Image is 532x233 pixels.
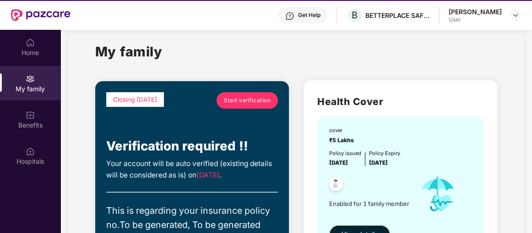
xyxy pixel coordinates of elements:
div: This is regarding your insurance policy no. To be generated, To be generated [106,204,278,232]
span: Closing [DATE] [113,96,157,103]
span: [DATE] [196,171,220,179]
img: New Pazcare Logo [11,9,71,21]
span: Enabled for 1 family member [329,199,413,208]
div: User [449,16,502,23]
span: B [352,10,358,21]
div: Your account will be auto verified (existing details will be considered as is) on . [106,158,278,181]
img: svg+xml;base64,PHN2ZyBpZD0iSGVscC0zMngzMiIgeG1sbnM9Imh0dHA6Ly93d3cudzMub3JnLzIwMDAvc3ZnIiB3aWR0aD... [285,11,294,21]
img: svg+xml;base64,PHN2ZyBpZD0iSG9tZSIgeG1sbnM9Imh0dHA6Ly93d3cudzMub3JnLzIwMDAvc3ZnIiB3aWR0aD0iMjAiIG... [26,38,35,47]
h1: My family [95,41,163,62]
div: Verification required !! [106,136,278,156]
a: Start verification [217,92,278,109]
img: svg+xml;base64,PHN2ZyB4bWxucz0iaHR0cDovL3d3dy53My5vcmcvMjAwMC9zdmciIHdpZHRoPSI0OC45NDMiIGhlaWdodD... [325,174,347,196]
div: cover [329,127,357,134]
span: ₹5 Lakhs [329,137,357,144]
span: [DATE] [369,159,388,166]
div: [PERSON_NAME] [449,7,502,16]
img: svg+xml;base64,PHN2ZyBpZD0iSG9zcGl0YWxzIiB4bWxucz0iaHR0cDovL3d3dy53My5vcmcvMjAwMC9zdmciIHdpZHRoPS... [26,147,35,156]
img: svg+xml;base64,PHN2ZyBpZD0iQmVuZWZpdHMiIHhtbG5zPSJodHRwOi8vd3d3LnczLm9yZy8yMDAwL3N2ZyIgd2lkdGg9Ij... [26,111,35,120]
div: Policy issued [329,150,361,157]
div: Policy Expiry [369,150,400,157]
div: BETTERPLACE SAFETY SOLUTIONS PRIVATE LIMITED [365,11,429,20]
h2: Health Cover [317,94,483,109]
img: svg+xml;base64,PHN2ZyBpZD0iRHJvcGRvd24tMzJ4MzIiIHhtbG5zPSJodHRwOi8vd3d3LnczLm9yZy8yMDAwL3N2ZyIgd2... [512,11,519,19]
img: icon [413,167,462,221]
span: [DATE] [329,159,348,166]
div: Get Help [298,11,320,19]
span: Start verification [224,96,271,105]
img: svg+xml;base64,PHN2ZyB3aWR0aD0iMjAiIGhlaWdodD0iMjAiIHZpZXdCb3g9IjAgMCAyMCAyMCIgZmlsbD0ibm9uZSIgeG... [26,74,35,83]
